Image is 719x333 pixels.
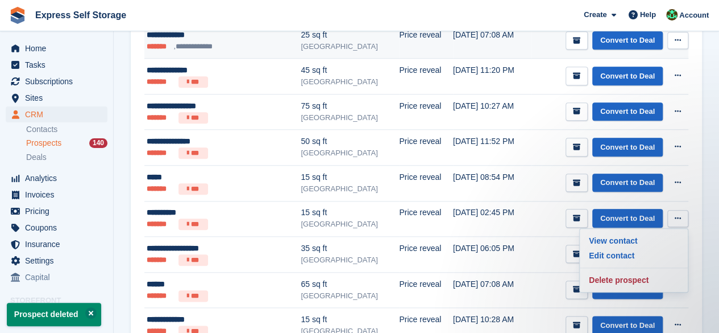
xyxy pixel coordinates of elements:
[6,106,107,122] a: menu
[301,76,399,88] div: [GEOGRAPHIC_DATA]
[301,219,399,230] div: [GEOGRAPHIC_DATA]
[31,6,131,24] a: Express Self Storage
[301,147,399,159] div: [GEOGRAPHIC_DATA]
[25,203,93,219] span: Pricing
[25,220,93,236] span: Coupons
[399,201,452,237] td: Price reveal
[25,90,93,106] span: Sites
[592,138,663,157] a: Convert to Deal
[399,94,452,130] td: Price reveal
[453,94,531,130] td: [DATE] 10:27 AM
[26,138,61,149] span: Prospects
[301,183,399,195] div: [GEOGRAPHIC_DATA]
[584,273,683,287] a: Delete prospect
[453,201,531,237] td: [DATE] 02:45 PM
[25,187,93,203] span: Invoices
[301,64,399,76] div: 45 sq ft
[301,135,399,147] div: 50 sq ft
[6,170,107,186] a: menu
[666,9,678,20] img: Shakiyra Davis
[26,151,107,163] a: Deals
[7,303,101,326] p: Prospect deleted
[25,106,93,122] span: CRM
[453,130,531,166] td: [DATE] 11:52 PM
[26,124,107,135] a: Contacts
[25,170,93,186] span: Analytics
[6,236,107,252] a: menu
[26,152,47,163] span: Deals
[592,67,663,85] a: Convert to Deal
[6,187,107,203] a: menu
[301,41,399,52] div: [GEOGRAPHIC_DATA]
[592,209,663,228] a: Convert to Deal
[584,233,683,248] a: View contact
[89,138,107,148] div: 140
[301,100,399,112] div: 75 sq ft
[6,90,107,106] a: menu
[399,59,452,94] td: Price reveal
[453,23,531,59] td: [DATE] 07:08 AM
[6,57,107,73] a: menu
[584,9,606,20] span: Create
[301,314,399,326] div: 15 sq ft
[6,73,107,89] a: menu
[25,269,93,285] span: Capital
[25,73,93,89] span: Subscriptions
[25,253,93,269] span: Settings
[399,130,452,166] td: Price reveal
[6,269,107,285] a: menu
[301,207,399,219] div: 15 sq ft
[26,137,107,149] a: Prospects 140
[592,31,663,50] a: Convert to Deal
[453,237,531,273] td: [DATE] 06:05 PM
[6,40,107,56] a: menu
[25,40,93,56] span: Home
[301,29,399,41] div: 25 sq ft
[399,23,452,59] td: Price reveal
[640,9,656,20] span: Help
[399,272,452,308] td: Price reveal
[25,57,93,73] span: Tasks
[301,112,399,124] div: [GEOGRAPHIC_DATA]
[592,102,663,121] a: Convert to Deal
[399,237,452,273] td: Price reveal
[301,290,399,302] div: [GEOGRAPHIC_DATA]
[10,295,113,306] span: Storefront
[453,272,531,308] td: [DATE] 07:08 AM
[301,278,399,290] div: 65 sq ft
[301,242,399,254] div: 35 sq ft
[301,171,399,183] div: 15 sq ft
[301,254,399,266] div: [GEOGRAPHIC_DATA]
[6,253,107,269] a: menu
[453,59,531,94] td: [DATE] 11:20 PM
[6,203,107,219] a: menu
[592,174,663,192] a: Convert to Deal
[679,10,709,21] span: Account
[584,248,683,263] a: Edit contact
[399,166,452,202] td: Price reveal
[25,236,93,252] span: Insurance
[453,166,531,202] td: [DATE] 08:54 PM
[6,220,107,236] a: menu
[9,7,26,24] img: stora-icon-8386f47178a22dfd0bd8f6a31ec36ba5ce8667c1dd55bd0f319d3a0aa187defe.svg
